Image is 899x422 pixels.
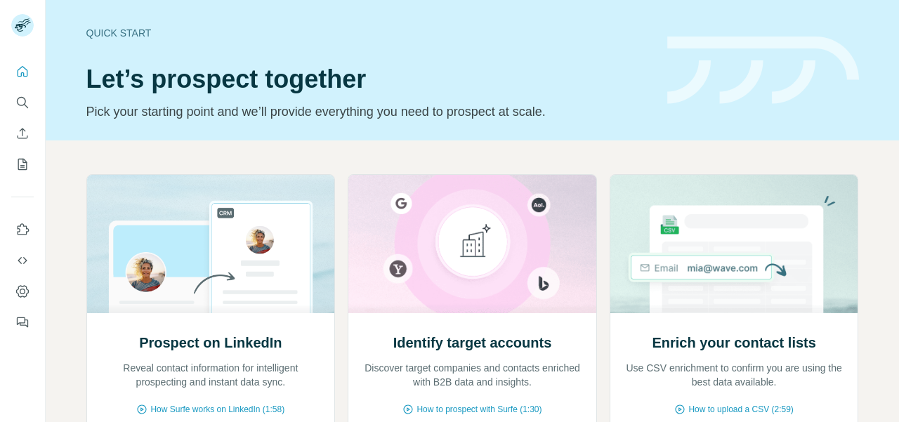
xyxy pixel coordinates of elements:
[362,361,582,389] p: Discover target companies and contacts enriched with B2B data and insights.
[86,175,336,313] img: Prospect on LinkedIn
[11,279,34,304] button: Dashboard
[11,248,34,273] button: Use Surfe API
[11,310,34,335] button: Feedback
[416,403,542,416] span: How to prospect with Surfe (1:30)
[688,403,793,416] span: How to upload a CSV (2:59)
[101,361,321,389] p: Reveal contact information for intelligent prospecting and instant data sync.
[11,121,34,146] button: Enrich CSV
[139,333,282,352] h2: Prospect on LinkedIn
[11,152,34,177] button: My lists
[652,333,815,352] h2: Enrich your contact lists
[86,65,650,93] h1: Let’s prospect together
[624,361,844,389] p: Use CSV enrichment to confirm you are using the best data available.
[11,90,34,115] button: Search
[667,37,859,105] img: banner
[393,333,552,352] h2: Identify target accounts
[348,175,597,313] img: Identify target accounts
[150,403,284,416] span: How Surfe works on LinkedIn (1:58)
[11,217,34,242] button: Use Surfe on LinkedIn
[11,59,34,84] button: Quick start
[86,102,650,121] p: Pick your starting point and we’ll provide everything you need to prospect at scale.
[86,26,650,40] div: Quick start
[610,175,859,313] img: Enrich your contact lists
